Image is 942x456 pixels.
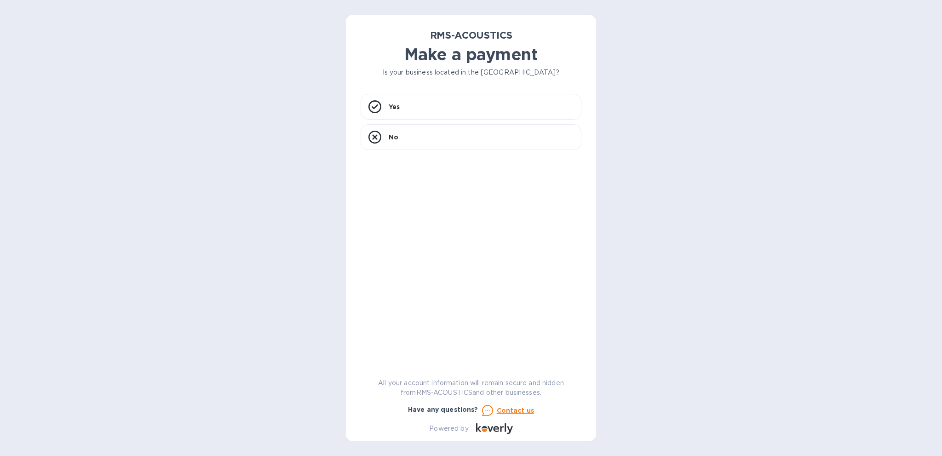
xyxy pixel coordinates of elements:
b: RMS-ACOUSTICS [430,29,512,41]
p: No [389,133,398,142]
u: Contact us [497,407,534,414]
p: Powered by [429,424,468,433]
p: Yes [389,102,400,111]
b: Have any questions? [408,406,478,413]
p: All your account information will remain secure and hidden from RMS-ACOUSTICS and other businesses. [361,378,581,398]
p: Is your business located in the [GEOGRAPHIC_DATA]? [361,68,581,77]
h1: Make a payment [361,45,581,64]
